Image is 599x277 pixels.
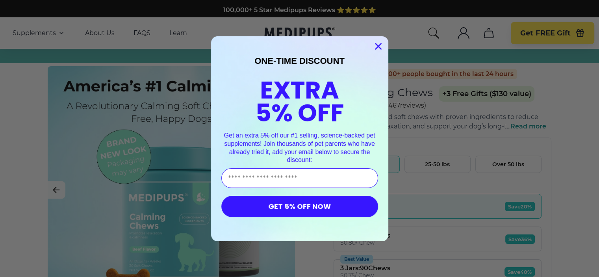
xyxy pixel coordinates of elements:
span: ONE-TIME DISCOUNT [254,56,345,66]
span: EXTRA [260,73,339,107]
span: Get an extra 5% off our #1 selling, science-backed pet supplements! Join thousands of pet parents... [224,132,375,163]
button: GET 5% OFF NOW [221,196,378,217]
button: Close dialog [371,39,385,53]
span: 5% OFF [255,96,344,130]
